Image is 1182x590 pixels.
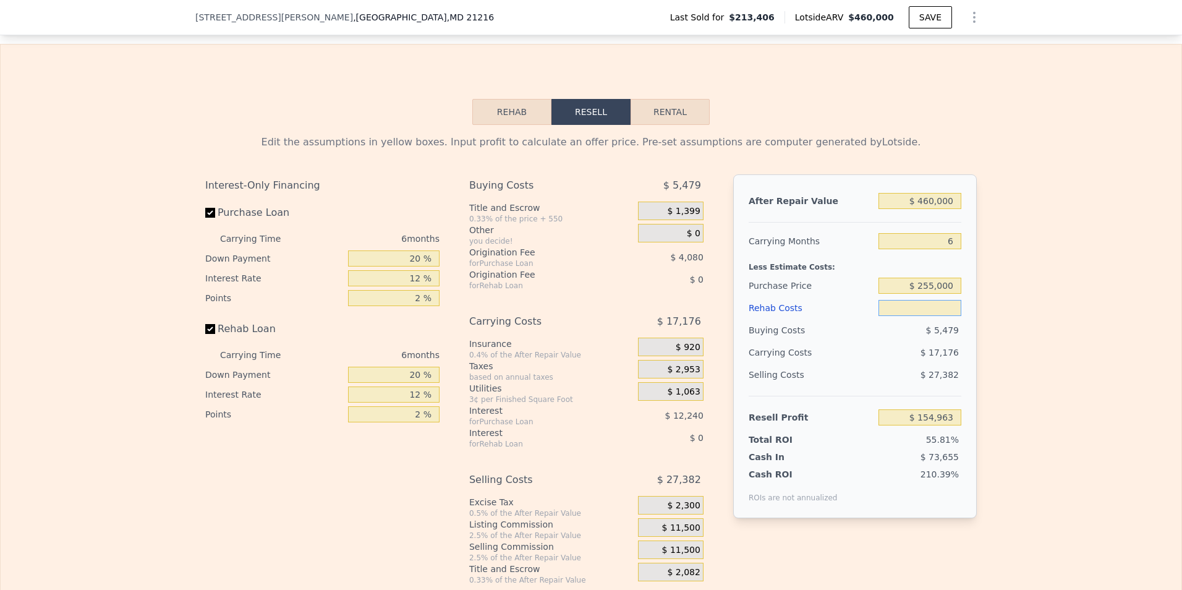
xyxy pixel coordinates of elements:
[665,411,704,421] span: $ 12,240
[909,6,952,28] button: SAVE
[921,452,959,462] span: $ 73,655
[670,11,729,24] span: Last Sold for
[469,496,633,508] div: Excise Tax
[676,342,700,353] span: $ 920
[690,275,704,284] span: $ 0
[469,563,633,575] div: Title and Escrow
[469,224,633,236] div: Other
[687,228,700,239] span: $ 0
[469,395,633,404] div: 3¢ per Finished Square Foot
[729,11,775,24] span: $213,406
[353,11,494,24] span: , [GEOGRAPHIC_DATA]
[447,12,494,22] span: , MD 21216
[205,174,440,197] div: Interest-Only Financing
[469,246,607,259] div: Origination Fee
[469,518,633,531] div: Listing Commission
[667,206,700,217] span: $ 1,399
[749,297,874,319] div: Rehab Costs
[749,190,874,212] div: After Repair Value
[749,230,874,252] div: Carrying Months
[205,318,343,340] label: Rehab Loan
[469,531,633,541] div: 2.5% of the After Repair Value
[305,229,440,249] div: 6 months
[469,575,633,585] div: 0.33% of the After Repair Value
[551,99,631,125] button: Resell
[469,372,633,382] div: based on annual taxes
[469,310,607,333] div: Carrying Costs
[469,427,607,439] div: Interest
[921,348,959,357] span: $ 17,176
[657,310,701,333] span: $ 17,176
[663,174,701,197] span: $ 5,479
[921,370,959,380] span: $ 27,382
[749,451,826,463] div: Cash In
[662,523,700,534] span: $ 11,500
[469,508,633,518] div: 0.5% of the After Repair Value
[469,417,607,427] div: for Purchase Loan
[205,365,343,385] div: Down Payment
[631,99,710,125] button: Rental
[926,435,959,445] span: 55.81%
[749,275,874,297] div: Purchase Price
[472,99,551,125] button: Rehab
[469,259,607,268] div: for Purchase Loan
[657,469,701,491] span: $ 27,382
[469,174,607,197] div: Buying Costs
[921,469,959,479] span: 210.39%
[749,364,874,386] div: Selling Costs
[220,229,300,249] div: Carrying Time
[749,434,826,446] div: Total ROI
[469,469,607,491] div: Selling Costs
[205,202,343,224] label: Purchase Loan
[205,268,343,288] div: Interest Rate
[469,338,633,350] div: Insurance
[667,387,700,398] span: $ 1,063
[667,567,700,578] span: $ 2,082
[469,281,607,291] div: for Rehab Loan
[670,252,703,262] span: $ 4,080
[195,11,353,24] span: [STREET_ADDRESS][PERSON_NAME]
[667,500,700,511] span: $ 2,300
[749,319,874,341] div: Buying Costs
[749,481,838,503] div: ROIs are not annualized
[962,5,987,30] button: Show Options
[749,341,826,364] div: Carrying Costs
[848,12,894,22] span: $460,000
[469,202,633,214] div: Title and Escrow
[749,468,838,481] div: Cash ROI
[749,252,961,275] div: Less Estimate Costs:
[469,382,633,395] div: Utilities
[205,208,215,218] input: Purchase Loan
[205,249,343,268] div: Down Payment
[469,350,633,360] div: 0.4% of the After Repair Value
[469,214,633,224] div: 0.33% of the price + 550
[926,325,959,335] span: $ 5,479
[205,324,215,334] input: Rehab Loan
[469,360,633,372] div: Taxes
[469,236,633,246] div: you decide!
[795,11,848,24] span: Lotside ARV
[690,433,704,443] span: $ 0
[469,404,607,417] div: Interest
[469,268,607,281] div: Origination Fee
[469,541,633,553] div: Selling Commission
[205,135,977,150] div: Edit the assumptions in yellow boxes. Input profit to calculate an offer price. Pre-set assumptio...
[469,439,607,449] div: for Rehab Loan
[220,345,300,365] div: Carrying Time
[469,553,633,563] div: 2.5% of the After Repair Value
[667,364,700,375] span: $ 2,953
[205,288,343,308] div: Points
[205,385,343,404] div: Interest Rate
[205,404,343,424] div: Points
[749,406,874,429] div: Resell Profit
[305,345,440,365] div: 6 months
[662,545,700,556] span: $ 11,500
